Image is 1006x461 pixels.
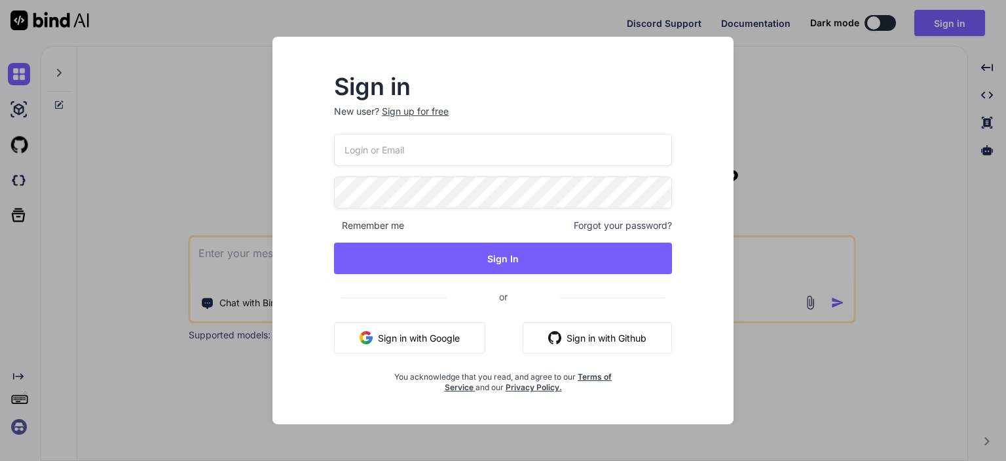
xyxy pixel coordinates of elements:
img: google [360,331,373,344]
div: You acknowledge that you read, and agree to our and our [390,364,616,393]
span: Remember me [334,219,404,232]
h2: Sign in [334,76,672,97]
span: Forgot your password? [574,219,672,232]
button: Sign in with Google [334,322,485,353]
button: Sign in with Github [523,322,672,353]
a: Terms of Service [445,372,612,392]
p: New user? [334,105,672,134]
div: Sign up for free [382,105,449,118]
input: Login or Email [334,134,672,166]
a: Privacy Policy. [506,382,562,392]
span: or [447,281,560,313]
button: Sign In [334,243,672,274]
img: github [548,331,561,344]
